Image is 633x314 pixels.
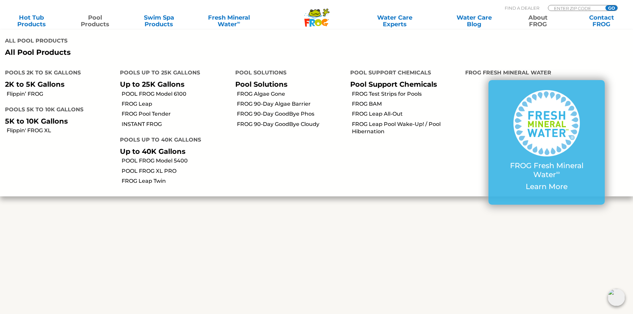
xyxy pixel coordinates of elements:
[502,90,591,194] a: FROG Fresh Mineral Water∞ Learn More
[5,104,110,117] h4: Pools 5K to 10K Gallons
[352,110,460,118] a: FROG Leap All-Out
[352,90,460,98] a: FROG Test Strips for Pools
[350,80,455,88] p: Pool Support Chemicals
[122,90,230,98] a: POOL FROG Model 6100
[352,100,460,108] a: FROG BAM
[122,110,230,118] a: FROG Pool Tender
[5,48,312,57] a: All Pool Products
[5,67,110,80] h4: Pools 2K to 5K Gallons
[502,161,591,179] p: FROG Fresh Mineral Water
[237,100,345,108] a: FROG 90-Day Algae Barrier
[502,182,591,191] p: Learn More
[120,147,225,156] p: Up to 40K Gallons
[513,14,563,28] a: AboutFROG
[449,14,499,28] a: Water CareBlog
[134,14,184,28] a: Swim SpaProducts
[120,80,225,88] p: Up to 25K Gallons
[350,67,455,80] h4: Pool Support Chemicals
[355,14,435,28] a: Water CareExperts
[5,35,312,48] h4: All Pool Products
[122,157,230,164] a: POOL FROG Model 5400
[122,100,230,108] a: FROG Leap
[505,5,539,11] p: Find A Dealer
[237,90,345,98] a: FROG Algae Gone
[577,14,626,28] a: ContactFROG
[237,110,345,118] a: FROG 90-Day GoodBye Phos
[556,169,560,176] sup: ∞
[7,14,56,28] a: Hot TubProducts
[237,121,345,128] a: FROG 90-Day GoodBye Cloudy
[122,167,230,175] a: POOL FROG XL PRO
[465,67,628,80] h4: FROG Fresh Mineral Water
[122,121,230,128] a: INSTANT FROG
[122,177,230,185] a: FROG Leap Twin
[235,67,340,80] h4: Pool Solutions
[7,127,115,134] a: Flippin' FROG XL
[120,67,225,80] h4: Pools up to 25K Gallons
[235,80,287,88] a: Pool Solutions
[605,5,617,11] input: GO
[5,117,110,125] p: 5K to 10K Gallons
[608,289,625,306] img: openIcon
[553,5,598,11] input: Zip Code Form
[70,14,120,28] a: PoolProducts
[120,134,225,147] h4: Pools up to 40K Gallons
[5,80,110,88] p: 2K to 5K Gallons
[198,14,260,28] a: Fresh MineralWater∞
[352,121,460,136] a: FROG Leap Pool Wake-Up! / Pool Hibernation
[7,90,115,98] a: Flippin’ FROG
[237,20,240,25] sup: ∞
